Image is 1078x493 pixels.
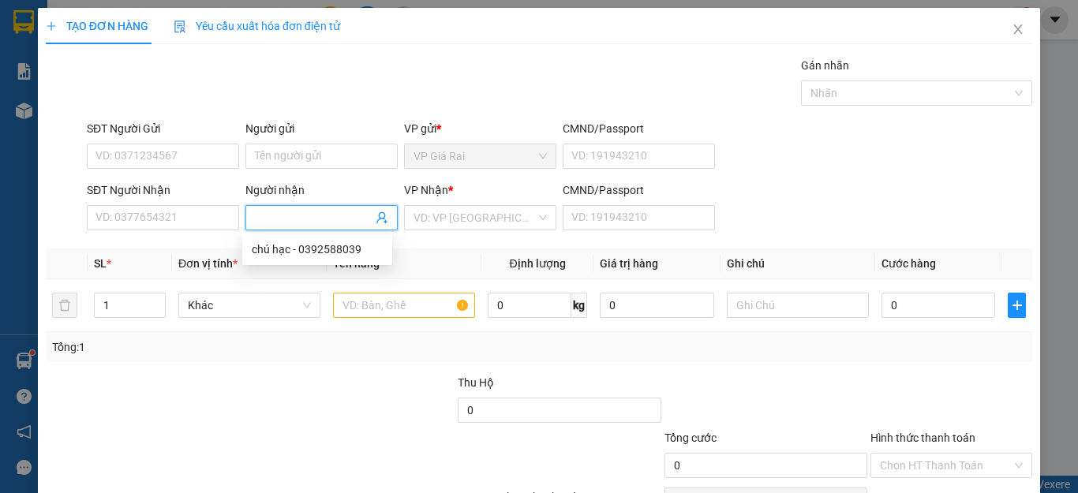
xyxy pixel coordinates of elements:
label: Hình thức thanh toán [870,431,975,444]
div: CMND/Passport [563,120,715,137]
span: Yêu cầu xuất hóa đơn điện tử [174,20,340,32]
span: plus [1009,299,1025,312]
img: icon [174,21,186,33]
button: plus [1008,293,1026,318]
span: TẠO ĐƠN HÀNG [46,20,148,32]
span: kg [571,293,587,318]
th: Ghi chú [721,248,875,279]
span: Giá trị hàng [600,257,658,270]
span: close [1012,23,1024,35]
span: phone [91,77,103,90]
div: chú hạc - 0392588039 [252,241,383,258]
span: Định lượng [509,257,565,270]
div: chú hạc - 0392588039 [242,237,392,262]
span: Tổng cước [664,431,717,444]
span: environment [91,38,103,50]
span: user-add [376,211,388,224]
span: Thu Hộ [458,376,494,389]
span: Khác [188,293,311,317]
div: Người gửi [245,120,398,137]
button: delete [52,293,77,318]
span: SL [94,257,107,270]
label: Gán nhãn [801,59,849,72]
span: VP Giá Rai [414,144,547,168]
li: 0983 44 7777 [7,74,301,94]
div: Tổng: 1 [52,338,417,356]
input: Ghi Chú [727,293,869,318]
div: Người nhận [245,181,398,199]
div: SĐT Người Nhận [87,181,239,199]
span: VP Nhận [404,184,448,196]
input: 0 [600,293,713,318]
div: VP gửi [404,120,556,137]
div: SĐT Người Gửi [87,120,239,137]
span: Đơn vị tính [178,257,238,270]
span: Cước hàng [881,257,936,270]
span: plus [46,21,57,32]
input: VD: Bàn, Ghế [333,293,475,318]
b: TRÍ NHÂN [91,10,170,30]
b: GỬI : VP Giá Rai [7,118,162,144]
div: CMND/Passport [563,181,715,199]
button: Close [996,8,1040,52]
li: [STREET_ADDRESS][PERSON_NAME] [7,35,301,74]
